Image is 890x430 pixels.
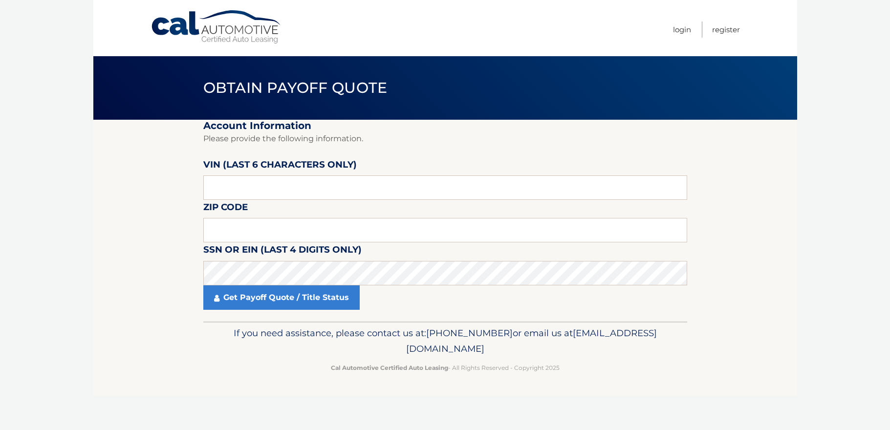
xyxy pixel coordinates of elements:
[203,200,248,218] label: Zip Code
[210,325,681,357] p: If you need assistance, please contact us at: or email us at
[203,120,687,132] h2: Account Information
[203,132,687,146] p: Please provide the following information.
[151,10,282,44] a: Cal Automotive
[712,21,740,38] a: Register
[203,242,362,260] label: SSN or EIN (last 4 digits only)
[203,79,388,97] span: Obtain Payoff Quote
[210,363,681,373] p: - All Rights Reserved - Copyright 2025
[426,327,513,339] span: [PHONE_NUMBER]
[673,21,691,38] a: Login
[331,364,448,371] strong: Cal Automotive Certified Auto Leasing
[203,285,360,310] a: Get Payoff Quote / Title Status
[203,157,357,175] label: VIN (last 6 characters only)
